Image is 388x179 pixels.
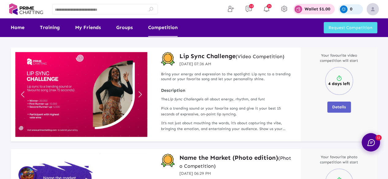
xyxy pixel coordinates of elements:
span: 13 [375,135,382,140]
i: Lip Sync Challenge [167,97,201,101]
p: The is all about energy, rhythm, and fun! [161,96,291,102]
p: Pick a trending sound or your favorite song and give it your best 15 seconds of expressive, on-po... [161,106,291,117]
img: img [367,3,379,15]
span: Request Competition [328,25,372,30]
p: Bring your energy and expression to the spotlight! Lip sync to a trending sound or your favorite ... [161,72,291,82]
p: [DATE] 06:29 PM [179,170,291,177]
span: 13 [249,4,254,8]
img: chat.svg [367,139,375,146]
img: competition-badge.svg [161,154,175,167]
img: competition-badge.svg [161,52,175,66]
span: 21 [267,4,271,8]
p: [DATE] 07:36 AM [179,61,284,67]
img: compititionbanner1750487760-mQ7AA.jpg [15,52,147,137]
strong: Description [161,88,291,93]
div: Previous slide [18,88,27,101]
a: My Friends [75,18,101,37]
div: 1 / 1 [15,52,147,137]
img: timer.svg [336,75,342,81]
a: Name the Market (Photo edition)(Photo Competition) [179,154,291,170]
p: 4 days left [328,81,350,86]
small: (Video Competition) [236,54,284,59]
a: Home [11,18,25,37]
div: Next slide [136,88,144,101]
a: Groups [116,18,133,37]
a: Training [40,18,60,37]
p: Wallet $1.00 [305,7,330,11]
a: Competition [148,18,178,37]
p: 0 [350,7,352,11]
span: Details [332,105,346,109]
p: Your favourite photo competition will start [311,155,367,165]
button: 13 [362,133,380,151]
a: Lip Sync Challenge(Video Competition) [179,52,284,60]
button: Details [327,102,351,113]
h3: Name the Market (Photo edition) [179,154,291,170]
p: Your favourite video competition will start [311,53,367,63]
button: Request Competition [324,22,377,33]
h3: Lip Sync Challenge [179,52,284,60]
img: logo [9,2,43,17]
p: It’s not just about mouthing the words, it’s about capturing the vibe, bringing the emotion, and ... [161,120,291,132]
